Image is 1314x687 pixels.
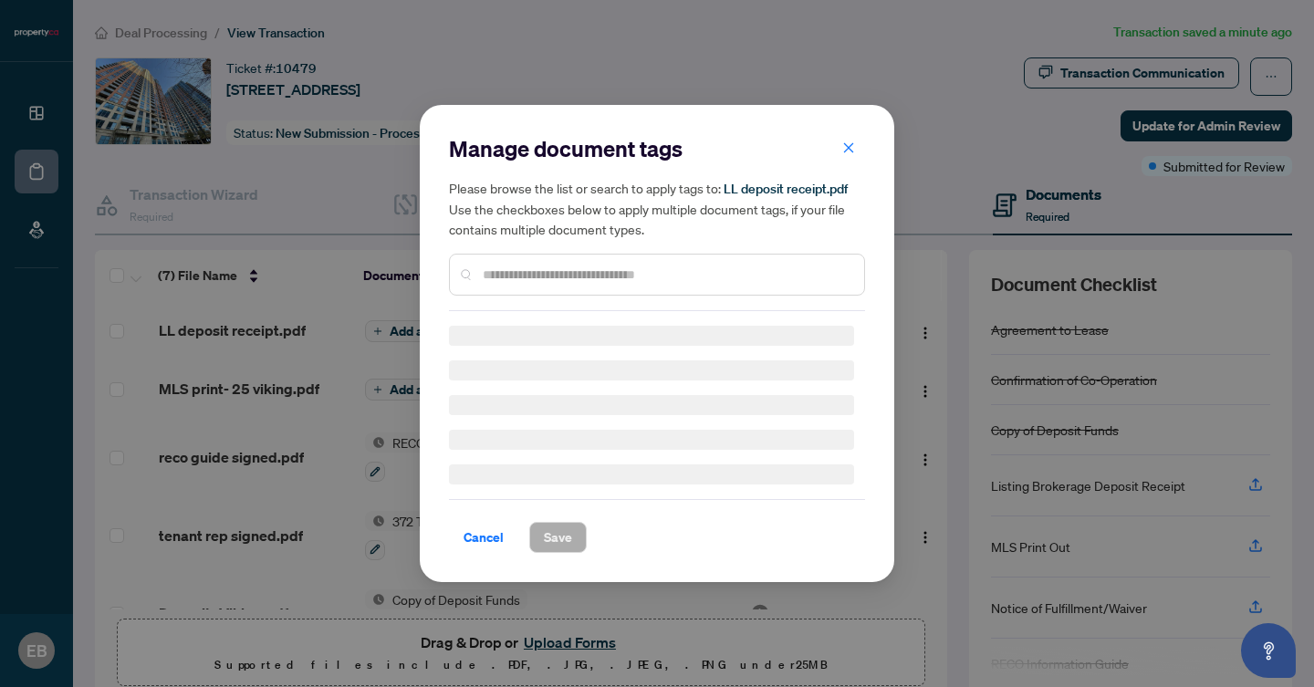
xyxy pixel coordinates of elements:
[842,141,855,154] span: close
[449,134,865,163] h2: Manage document tags
[449,178,865,239] h5: Please browse the list or search to apply tags to: Use the checkboxes below to apply multiple doc...
[724,181,848,197] span: LL deposit receipt.pdf
[464,523,504,552] span: Cancel
[1241,623,1296,678] button: Open asap
[449,522,518,553] button: Cancel
[529,522,587,553] button: Save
